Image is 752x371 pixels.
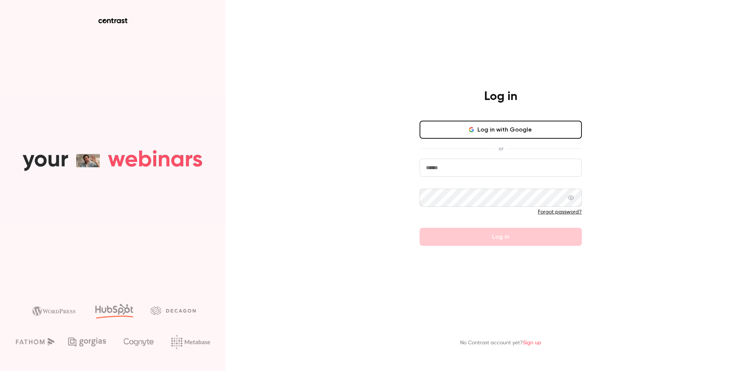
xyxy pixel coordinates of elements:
h4: Log in [484,89,517,104]
span: or [495,145,507,153]
a: Forgot password? [538,209,582,215]
a: Sign up [523,340,541,345]
img: decagon [151,306,196,315]
p: No Contrast account yet? [460,339,541,347]
button: Log in with Google [420,121,582,139]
